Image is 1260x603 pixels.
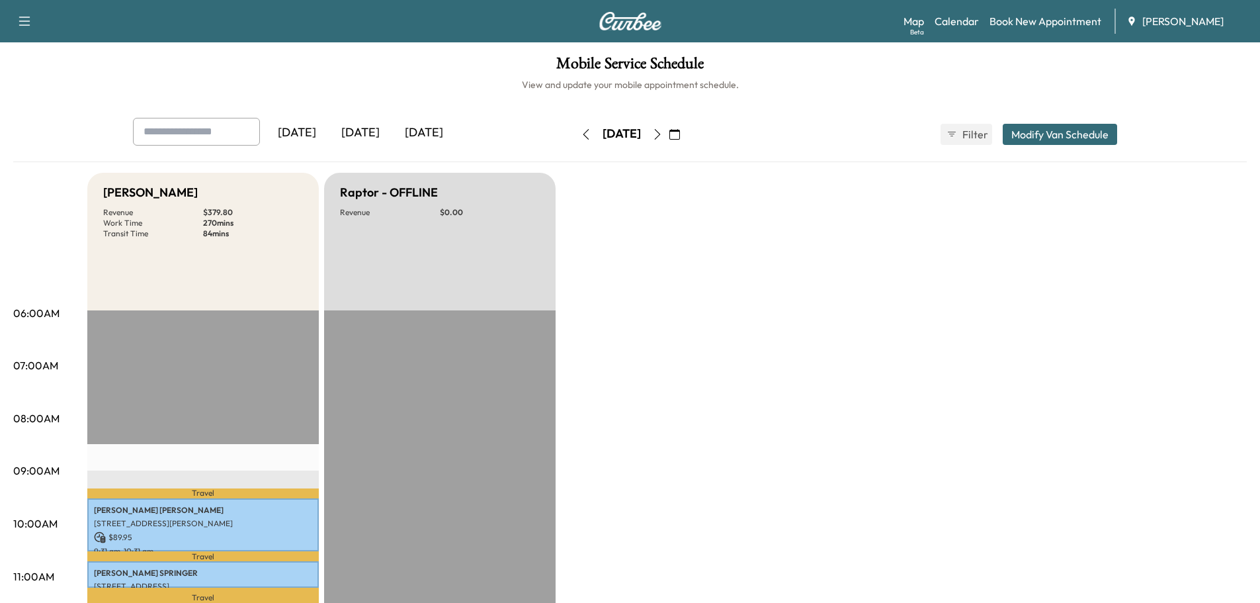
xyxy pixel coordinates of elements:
p: Travel [87,551,319,561]
div: [DATE] [603,126,641,142]
p: Revenue [103,207,203,218]
p: 10:00AM [13,516,58,532]
span: [PERSON_NAME] [1142,13,1224,29]
p: [PERSON_NAME] [PERSON_NAME] [94,505,312,516]
div: [DATE] [329,118,392,148]
button: Filter [941,124,992,145]
a: Book New Appointment [989,13,1101,29]
span: Filter [962,126,986,142]
p: 06:00AM [13,305,60,321]
p: 07:00AM [13,357,58,373]
h1: Mobile Service Schedule [13,56,1247,78]
p: 270 mins [203,218,303,228]
h5: Raptor - OFFLINE [340,183,438,202]
p: $ 379.80 [203,207,303,218]
p: [STREET_ADDRESS][PERSON_NAME] [94,518,312,529]
p: 84 mins [203,228,303,239]
p: $ 0.00 [440,207,540,218]
a: Calendar [935,13,979,29]
p: 11:00AM [13,569,54,584]
h5: [PERSON_NAME] [103,183,198,202]
p: 08:00AM [13,410,60,426]
div: [DATE] [265,118,329,148]
p: [PERSON_NAME] SPRINGER [94,568,312,579]
p: 9:31 am - 10:31 am [94,546,312,557]
h6: View and update your mobile appointment schedule. [13,78,1247,91]
p: Transit Time [103,228,203,239]
button: Modify Van Schedule [1003,124,1117,145]
p: Revenue [340,207,440,218]
div: [DATE] [392,118,456,148]
p: $ 89.95 [94,532,312,543]
div: Beta [910,27,924,37]
p: Work Time [103,218,203,228]
p: Travel [87,488,319,498]
a: MapBeta [903,13,924,29]
img: Curbee Logo [599,12,662,30]
p: [STREET_ADDRESS] [94,581,312,592]
p: 09:00AM [13,463,60,479]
